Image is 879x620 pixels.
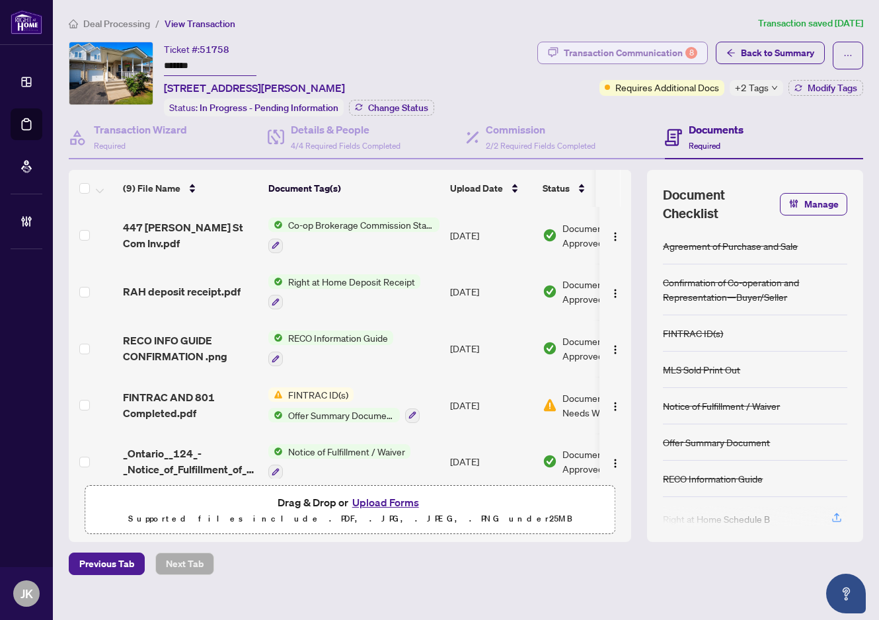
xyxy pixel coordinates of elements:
span: RECO INFO GUIDE CONFIRMATION .png [123,332,258,364]
button: Status IconRECO Information Guide [268,330,393,366]
button: Transaction Communication8 [537,42,708,64]
span: 2/2 Required Fields Completed [486,141,595,151]
span: Offer Summary Document [283,408,400,422]
span: 4/4 Required Fields Completed [291,141,401,151]
img: Document Status [543,284,557,299]
img: Status Icon [268,444,283,459]
img: Logo [610,288,621,299]
span: Required [689,141,720,151]
td: [DATE] [445,434,537,490]
h4: Details & People [291,122,401,137]
span: Deal Processing [83,18,150,30]
th: Status [537,170,650,207]
div: Confirmation of Co-operation and Representation—Buyer/Seller [663,275,847,304]
td: [DATE] [445,377,537,434]
img: Status Icon [268,274,283,289]
span: Right at Home Deposit Receipt [283,274,420,289]
button: Upload Forms [348,494,423,511]
button: Logo [605,451,626,472]
div: Ticket #: [164,42,229,57]
img: Document Status [543,228,557,243]
div: Offer Summary Document [663,435,770,449]
span: Previous Tab [79,553,134,574]
span: [STREET_ADDRESS][PERSON_NAME] [164,80,345,96]
img: Document Status [543,341,557,356]
span: Modify Tags [808,83,857,93]
h4: Transaction Wizard [94,122,187,137]
button: Logo [605,395,626,416]
button: Status IconFINTRAC ID(s)Status IconOffer Summary Document [268,387,420,423]
span: Document Needs Work [562,391,631,420]
span: JK [20,584,33,603]
button: Back to Summary [716,42,825,64]
img: IMG-X12285734_1.jpg [69,42,153,104]
button: Next Tab [155,553,214,575]
img: Logo [610,344,621,355]
button: Logo [605,225,626,246]
div: Status: [164,98,344,116]
button: Status IconCo-op Brokerage Commission Statement [268,217,439,253]
img: Logo [610,231,621,242]
span: Required [94,141,126,151]
span: 51758 [200,44,229,56]
img: Logo [610,401,621,412]
span: Drag & Drop orUpload FormsSupported files include .PDF, .JPG, .JPEG, .PNG under25MB [85,486,615,535]
span: Back to Summary [741,42,814,63]
div: FINTRAC ID(s) [663,326,723,340]
span: Notice of Fulfillment / Waiver [283,444,410,459]
td: [DATE] [445,207,537,264]
div: RECO Information Guide [663,471,763,486]
span: Document Approved [562,334,644,363]
span: Status [543,181,570,196]
span: _Ontario__124_-_Notice_of_Fulfillment_of_Condition Signed.pdf [123,446,258,477]
td: [DATE] [445,264,537,321]
li: / [155,16,159,31]
h4: Documents [689,122,744,137]
span: RECO Information Guide [283,330,393,345]
span: Document Checklist [663,186,780,223]
span: Drag & Drop or [278,494,423,511]
span: Manage [804,194,839,215]
button: Previous Tab [69,553,145,575]
div: Notice of Fulfillment / Waiver [663,399,780,413]
img: Logo [610,458,621,469]
p: Supported files include .PDF, .JPG, .JPEG, .PNG under 25 MB [93,511,607,527]
img: logo [11,10,42,34]
span: arrow-left [726,48,736,58]
span: Document Approved [562,447,644,476]
button: Logo [605,281,626,302]
button: Change Status [349,100,434,116]
button: Logo [605,338,626,359]
span: Co-op Brokerage Commission Statement [283,217,439,232]
div: Agreement of Purchase and Sale [663,239,798,253]
button: Open asap [826,574,866,613]
button: Status IconRight at Home Deposit Receipt [268,274,420,310]
span: down [771,85,778,91]
span: 447 [PERSON_NAME] St Com Inv.pdf [123,219,258,251]
img: Status Icon [268,217,283,232]
th: (9) File Name [118,170,263,207]
span: Document Approved [562,221,644,250]
span: FINTRAC AND 801 Completed.pdf [123,389,258,421]
span: Requires Additional Docs [615,80,719,95]
img: Status Icon [268,387,283,402]
span: RAH deposit receipt.pdf [123,284,241,299]
button: Status IconNotice of Fulfillment / Waiver [268,444,410,480]
th: Document Tag(s) [263,170,445,207]
button: Manage [780,193,847,215]
img: Status Icon [268,408,283,422]
img: Document Status [543,454,557,469]
span: +2 Tags [735,80,769,95]
span: View Transaction [165,18,235,30]
span: Document Approved [562,277,644,306]
img: Document Status [543,398,557,412]
th: Upload Date [445,170,537,207]
span: ellipsis [843,51,853,60]
span: Upload Date [450,181,503,196]
button: Modify Tags [788,80,863,96]
h4: Commission [486,122,595,137]
td: [DATE] [445,320,537,377]
span: Change Status [368,103,428,112]
div: Transaction Communication [564,42,697,63]
span: (9) File Name [123,181,180,196]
